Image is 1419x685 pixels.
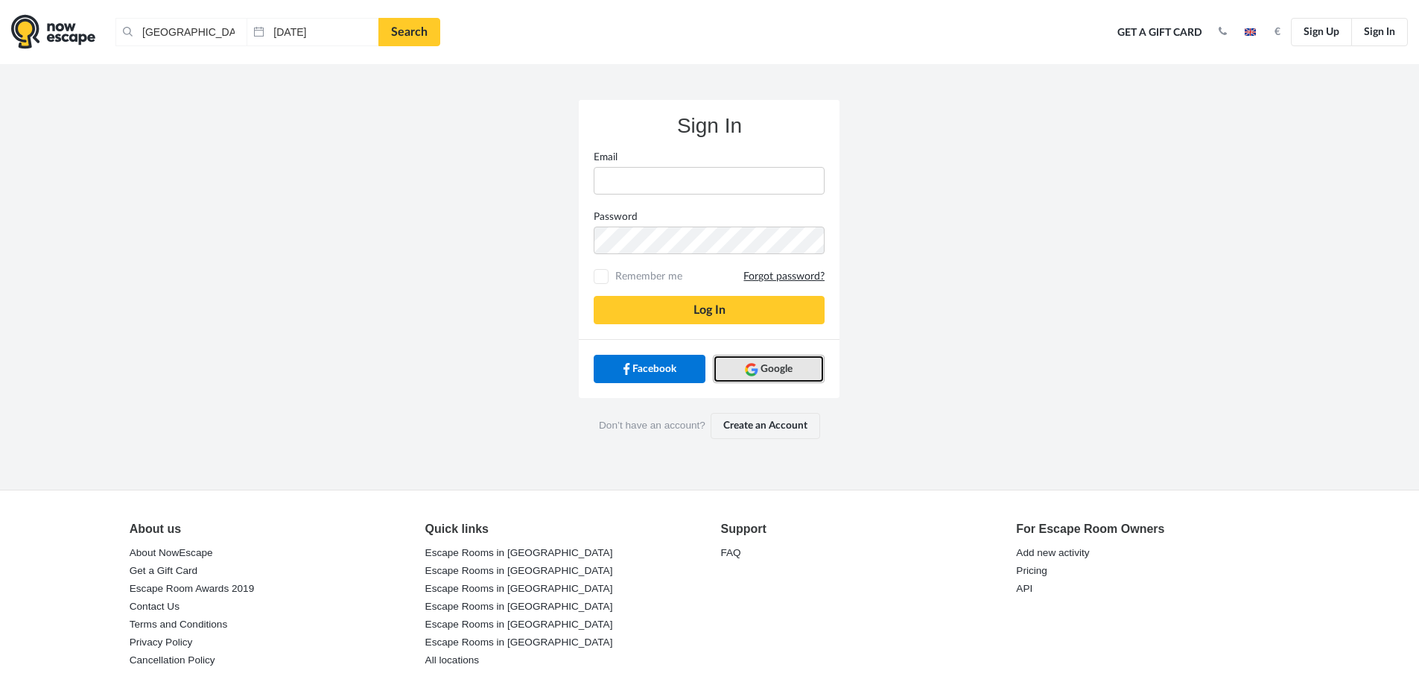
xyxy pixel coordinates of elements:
h3: Sign In [594,115,825,138]
a: Search [378,18,440,46]
a: Get a Gift Card [1112,16,1207,49]
label: Password [582,209,836,224]
span: Google [761,362,793,376]
div: Quick links [425,520,699,538]
a: Google [713,355,825,383]
a: Terms and Conditions [130,614,227,635]
a: Privacy Policy [130,632,193,653]
div: Don’t have an account? [579,398,839,453]
label: Email [582,150,836,165]
a: Escape Rooms in [GEOGRAPHIC_DATA] [425,578,613,599]
a: Escape Rooms in [GEOGRAPHIC_DATA] [425,543,613,564]
a: Facebook [594,355,705,383]
a: About NowEscape [130,543,213,564]
a: Escape Rooms in [GEOGRAPHIC_DATA] [425,596,613,617]
a: API [1016,578,1032,599]
input: Date [247,18,378,46]
img: logo [11,14,95,49]
a: Cancellation Policy [130,650,215,671]
img: en.jpg [1245,28,1256,36]
span: Remember me [612,269,825,284]
a: Get a Gift Card [130,561,197,581]
span: Facebook [632,362,676,376]
div: For Escape Room Owners [1016,520,1289,538]
a: Add new activity [1016,543,1089,564]
a: FAQ [720,543,740,564]
a: Sign Up [1291,18,1352,46]
strong: € [1274,27,1280,37]
a: Escape Rooms in [GEOGRAPHIC_DATA] [425,632,613,653]
div: Support [720,520,994,538]
a: Create an Account [711,413,820,438]
div: About us [130,520,403,538]
input: Remember meForgot password? [597,272,606,282]
input: Place or Room Name [115,18,247,46]
a: Forgot password? [743,270,825,284]
a: Contact Us [130,596,180,617]
a: Escape Rooms in [GEOGRAPHIC_DATA] [425,561,613,581]
a: Escape Room Awards 2019 [130,578,255,599]
a: Pricing [1016,561,1047,581]
a: All locations [425,650,480,671]
button: € [1267,25,1288,40]
a: Sign In [1351,18,1408,46]
button: Log In [594,296,825,324]
a: Escape Rooms in [GEOGRAPHIC_DATA] [425,614,613,635]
